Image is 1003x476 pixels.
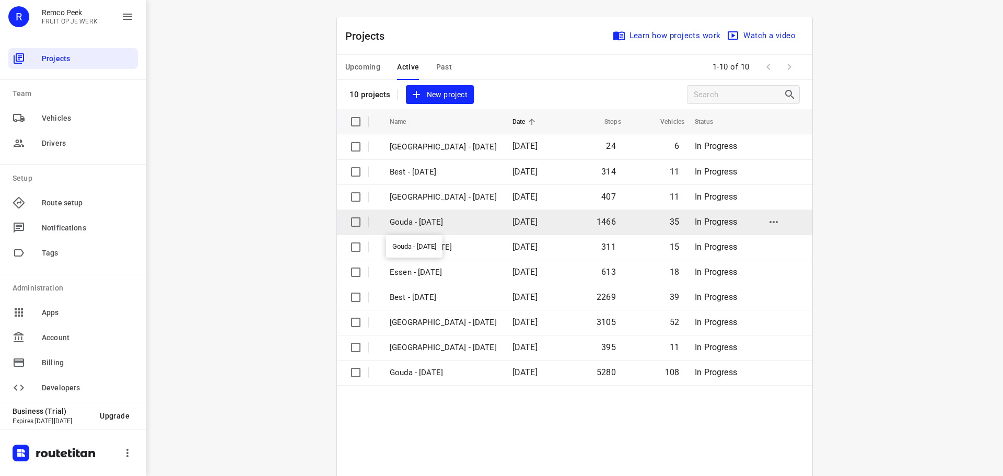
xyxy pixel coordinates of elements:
[597,292,616,302] span: 2269
[397,61,419,74] span: Active
[8,133,138,154] div: Drivers
[758,56,779,77] span: Previous Page
[13,407,91,415] p: Business (Trial)
[512,141,538,151] span: [DATE]
[601,192,616,202] span: 407
[601,242,616,252] span: 311
[606,141,615,151] span: 24
[695,141,737,151] span: In Progress
[100,412,130,420] span: Upgrade
[597,317,616,327] span: 3105
[8,192,138,213] div: Route setup
[695,367,737,377] span: In Progress
[670,192,679,202] span: 11
[512,217,538,227] span: [DATE]
[42,113,134,124] span: Vehicles
[345,61,380,74] span: Upcoming
[42,53,134,64] span: Projects
[390,191,497,203] p: Zwolle - Tuesday
[8,242,138,263] div: Tags
[512,192,538,202] span: [DATE]
[512,267,538,277] span: [DATE]
[695,342,737,352] span: In Progress
[390,115,420,128] span: Name
[512,292,538,302] span: [DATE]
[779,56,800,77] span: Next Page
[784,88,799,101] div: Search
[665,367,680,377] span: 108
[695,115,727,128] span: Status
[412,88,468,101] span: New project
[13,88,138,99] p: Team
[670,217,679,227] span: 35
[512,242,538,252] span: [DATE]
[349,90,391,99] p: 10 projects
[406,85,474,105] button: New project
[42,8,98,17] p: Remco Peek
[390,266,497,278] p: Essen - Monday
[390,216,497,228] p: Gouda - [DATE]
[601,167,616,177] span: 314
[390,166,497,178] p: Best - Tuesday
[512,317,538,327] span: [DATE]
[13,417,91,425] p: Expires [DATE][DATE]
[597,367,616,377] span: 5280
[674,141,679,151] span: 6
[695,317,737,327] span: In Progress
[8,377,138,398] div: Developers
[8,217,138,238] div: Notifications
[42,332,134,343] span: Account
[695,167,737,177] span: In Progress
[591,115,621,128] span: Stops
[670,342,679,352] span: 11
[694,87,784,103] input: Search projects
[8,327,138,348] div: Account
[42,138,134,149] span: Drivers
[91,407,138,425] button: Upgrade
[8,302,138,323] div: Apps
[695,292,737,302] span: In Progress
[597,217,616,227] span: 1466
[390,292,497,304] p: Best - Monday
[13,173,138,184] p: Setup
[512,342,538,352] span: [DATE]
[42,382,134,393] span: Developers
[8,352,138,373] div: Billing
[601,267,616,277] span: 613
[670,317,679,327] span: 52
[647,115,684,128] span: Vehicles
[390,317,497,329] p: Zwolle - Monday
[695,242,737,252] span: In Progress
[390,241,497,253] p: Drachten - Tuesday
[670,292,679,302] span: 39
[345,28,393,44] p: Projects
[42,248,134,259] span: Tags
[670,267,679,277] span: 18
[8,48,138,69] div: Projects
[42,198,134,208] span: Route setup
[512,167,538,177] span: [DATE]
[13,283,138,294] p: Administration
[670,167,679,177] span: 11
[512,367,538,377] span: [DATE]
[436,61,452,74] span: Past
[695,267,737,277] span: In Progress
[670,242,679,252] span: 15
[8,6,29,27] div: R
[695,217,737,227] span: In Progress
[42,223,134,234] span: Notifications
[42,307,134,318] span: Apps
[601,342,616,352] span: 395
[42,357,134,368] span: Billing
[695,192,737,202] span: In Progress
[708,56,754,78] span: 1-10 of 10
[8,108,138,129] div: Vehicles
[512,115,539,128] span: Date
[42,18,98,25] p: FRUIT OP JE WERK
[390,141,497,153] p: Antwerpen - Tuesday
[390,342,497,354] p: Antwerpen - Monday
[390,367,497,379] p: Gouda - Monday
